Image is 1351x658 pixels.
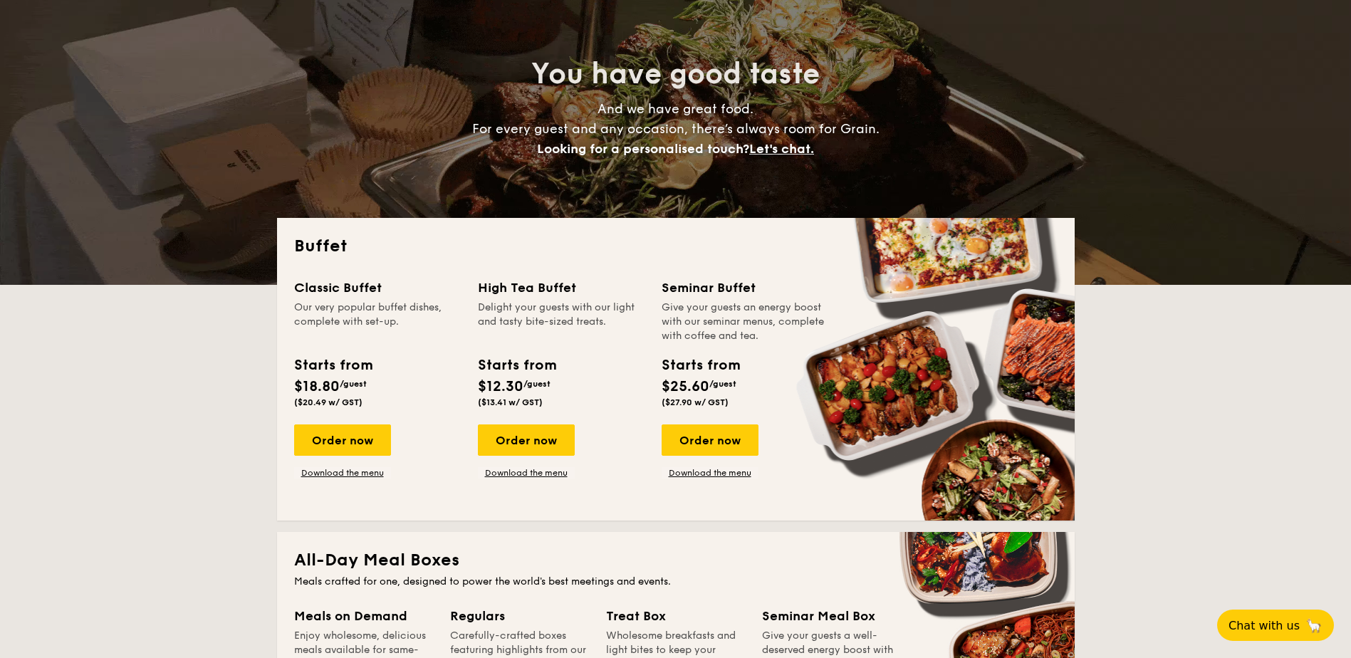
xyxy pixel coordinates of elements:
div: Regulars [450,606,589,626]
div: Order now [294,424,391,456]
div: Give your guests an energy boost with our seminar menus, complete with coffee and tea. [662,301,828,343]
div: Classic Buffet [294,278,461,298]
div: Meals on Demand [294,606,433,626]
div: Treat Box [606,606,745,626]
button: Chat with us🦙 [1217,610,1334,641]
span: You have good taste [531,57,820,91]
h2: All-Day Meal Boxes [294,549,1058,572]
a: Download the menu [294,467,391,479]
span: $18.80 [294,378,340,395]
div: Meals crafted for one, designed to power the world's best meetings and events. [294,575,1058,589]
span: $12.30 [478,378,523,395]
div: Our very popular buffet dishes, complete with set-up. [294,301,461,343]
a: Download the menu [478,467,575,479]
div: Starts from [294,355,372,376]
span: Let's chat. [749,141,814,157]
a: Download the menu [662,467,758,479]
div: Order now [478,424,575,456]
div: High Tea Buffet [478,278,645,298]
span: /guest [709,379,736,389]
div: Starts from [478,355,555,376]
span: 🦙 [1305,617,1323,634]
span: Looking for a personalised touch? [537,141,749,157]
span: $25.60 [662,378,709,395]
div: Starts from [662,355,739,376]
span: ($13.41 w/ GST) [478,397,543,407]
div: Seminar Meal Box [762,606,901,626]
span: ($20.49 w/ GST) [294,397,362,407]
span: ($27.90 w/ GST) [662,397,729,407]
span: /guest [523,379,551,389]
span: /guest [340,379,367,389]
h2: Buffet [294,235,1058,258]
div: Order now [662,424,758,456]
span: And we have great food. For every guest and any occasion, there’s always room for Grain. [472,101,880,157]
span: Chat with us [1229,619,1300,632]
div: Delight your guests with our light and tasty bite-sized treats. [478,301,645,343]
div: Seminar Buffet [662,278,828,298]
